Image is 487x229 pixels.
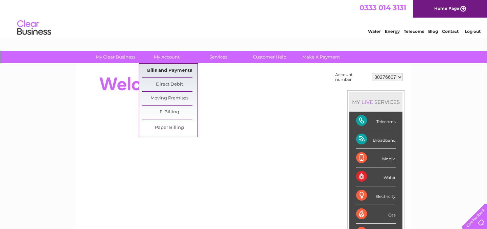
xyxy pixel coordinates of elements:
[142,121,198,135] a: Paper Billing
[385,29,400,34] a: Energy
[142,64,198,77] a: Bills and Payments
[88,51,143,63] a: My Clear Business
[368,29,381,34] a: Water
[356,149,396,167] div: Mobile
[356,167,396,186] div: Water
[356,130,396,149] div: Broadband
[190,51,246,63] a: Services
[404,29,424,34] a: Telecoms
[465,29,481,34] a: Log out
[360,3,406,12] a: 0333 014 3131
[142,106,198,119] a: E-Billing
[293,51,349,63] a: Make A Payment
[139,51,195,63] a: My Account
[356,205,396,224] div: Gas
[428,29,438,34] a: Blog
[356,186,396,205] div: Electricity
[142,92,198,105] a: Moving Premises
[442,29,459,34] a: Contact
[356,112,396,130] div: Telecoms
[84,4,404,33] div: Clear Business is a trading name of Verastar Limited (registered in [GEOGRAPHIC_DATA] No. 3667643...
[333,71,370,84] td: Account number
[360,99,374,105] div: LIVE
[349,92,402,112] div: MY SERVICES
[17,18,51,38] img: logo.png
[142,78,198,91] a: Direct Debit
[242,51,298,63] a: Customer Help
